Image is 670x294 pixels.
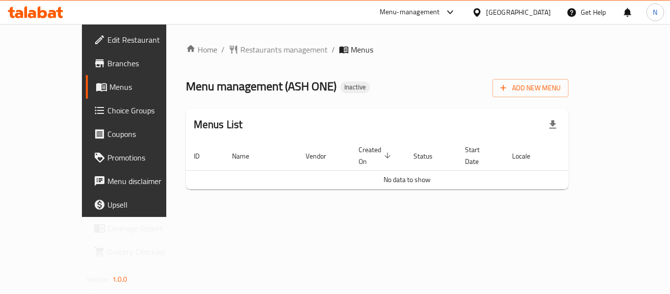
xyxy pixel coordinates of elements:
[107,175,186,187] span: Menu disclaimer
[107,199,186,211] span: Upsell
[500,82,561,94] span: Add New Menu
[86,169,194,193] a: Menu disclaimer
[107,105,186,116] span: Choice Groups
[306,150,339,162] span: Vendor
[86,52,194,75] a: Branches
[107,128,186,140] span: Coupons
[229,44,328,55] a: Restaurants management
[86,240,194,264] a: Grocery Checklist
[86,28,194,52] a: Edit Restaurant
[492,79,568,97] button: Add New Menu
[109,81,186,93] span: Menus
[384,173,431,186] span: No data to show
[86,146,194,169] a: Promotions
[107,222,186,234] span: Coverage Report
[186,44,217,55] a: Home
[351,44,373,55] span: Menus
[107,34,186,46] span: Edit Restaurant
[194,150,212,162] span: ID
[107,246,186,258] span: Grocery Checklist
[107,57,186,69] span: Branches
[86,216,194,240] a: Coverage Report
[486,7,551,18] div: [GEOGRAPHIC_DATA]
[86,122,194,146] a: Coupons
[112,273,128,286] span: 1.0.0
[359,144,394,167] span: Created On
[332,44,335,55] li: /
[380,6,440,18] div: Menu-management
[186,75,336,97] span: Menu management ( ASH ONE )
[653,7,657,18] span: N
[240,44,328,55] span: Restaurants management
[107,152,186,163] span: Promotions
[194,117,243,132] h2: Menus List
[555,141,628,171] th: Actions
[186,141,628,189] table: enhanced table
[512,150,543,162] span: Locale
[465,144,492,167] span: Start Date
[340,83,370,91] span: Inactive
[186,44,569,55] nav: breadcrumb
[232,150,262,162] span: Name
[541,113,565,136] div: Export file
[413,150,445,162] span: Status
[221,44,225,55] li: /
[86,99,194,122] a: Choice Groups
[87,273,111,286] span: Version:
[340,81,370,93] div: Inactive
[86,75,194,99] a: Menus
[86,193,194,216] a: Upsell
